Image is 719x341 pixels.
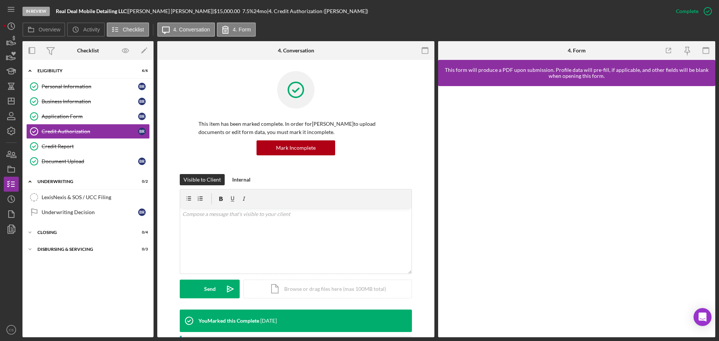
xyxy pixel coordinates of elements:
label: Overview [39,27,60,33]
div: | [56,8,128,14]
a: Business InformationBR [26,94,150,109]
div: 24 mo [254,8,267,14]
a: Credit AuthorizationBR [26,124,150,139]
div: 0 / 3 [134,247,148,252]
div: B R [138,98,146,105]
div: Document Upload [42,158,138,164]
label: Checklist [123,27,144,33]
div: This form will produce a PDF upon submission. Profile data will pre-fill, if applicable, and othe... [442,67,712,79]
div: Mark Incomplete [276,140,316,155]
text: CS [9,328,13,332]
div: 0 / 4 [134,230,148,235]
b: Real Deal Mobile Detailing LLC [56,8,127,14]
div: Credit Authorization [42,128,138,134]
div: Application Form [42,113,138,119]
div: Checklist [77,48,99,54]
button: CS [4,322,19,337]
div: Internal [232,174,251,185]
a: Personal InformationBR [26,79,150,94]
div: LexisNexis & SOS / UCC Filing [42,194,149,200]
div: Complete [676,4,698,19]
label: 4. Form [233,27,251,33]
div: Credit Report [42,143,149,149]
div: 6 / 6 [134,68,148,73]
div: Disbursing & Servicing [37,247,129,252]
div: B R [138,83,146,90]
button: Mark Incomplete [257,140,335,155]
div: 0 / 2 [134,179,148,184]
div: 4. Conversation [278,48,314,54]
div: You Marked this Complete [198,318,259,324]
label: Activity [83,27,100,33]
div: Underwriting Decision [42,209,138,215]
div: Send [204,280,216,298]
div: $15,000.00 [214,8,242,14]
button: Visible to Client [180,174,225,185]
button: 4. Form [217,22,256,37]
p: This item has been marked complete. In order for [PERSON_NAME] to upload documents or edit form d... [198,120,393,137]
button: Checklist [107,22,149,37]
div: Personal Information [42,83,138,89]
a: LexisNexis & SOS / UCC Filing [26,190,150,205]
div: B R [138,113,146,120]
div: | 4. Credit Authorization ([PERSON_NAME]) [267,8,368,14]
button: 4. Conversation [157,22,215,37]
div: Closing [37,230,129,235]
div: Underwriting [37,179,129,184]
div: In Review [22,7,50,16]
div: 4. Form [568,48,586,54]
div: Visible to Client [183,174,221,185]
button: Overview [22,22,65,37]
div: B R [138,158,146,165]
label: 4. Conversation [173,27,210,33]
button: Send [180,280,240,298]
div: 7.5 % [242,8,254,14]
div: [PERSON_NAME] [PERSON_NAME] | [128,8,214,14]
button: Complete [668,4,715,19]
button: Internal [228,174,254,185]
div: B R [138,128,146,135]
time: 2025-08-25 18:01 [260,318,277,324]
div: Business Information [42,98,138,104]
iframe: Lenderfit form [446,94,709,330]
div: Open Intercom Messenger [694,308,712,326]
a: Application FormBR [26,109,150,124]
a: Document UploadBR [26,154,150,169]
a: Credit Report [26,139,150,154]
div: B R [138,208,146,216]
div: Eligibility [37,68,129,73]
button: Activity [67,22,104,37]
a: Underwriting DecisionBR [26,205,150,220]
